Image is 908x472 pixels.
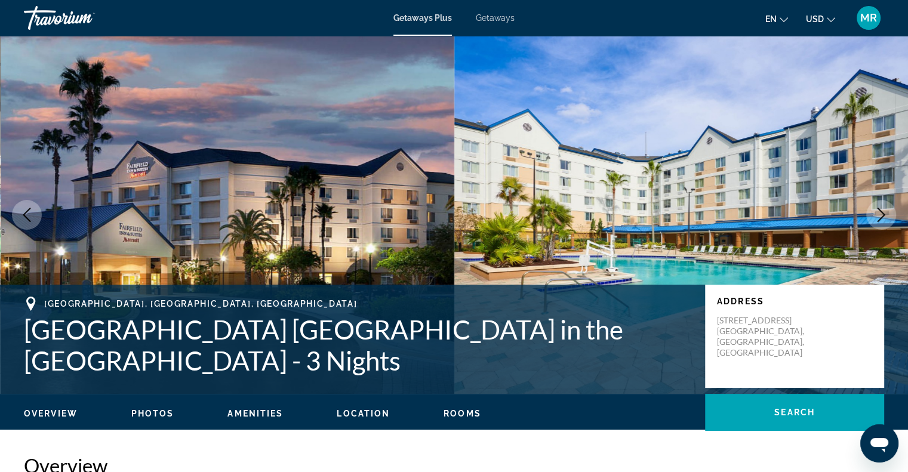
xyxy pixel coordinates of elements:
[717,315,812,358] p: [STREET_ADDRESS] [GEOGRAPHIC_DATA], [GEOGRAPHIC_DATA], [GEOGRAPHIC_DATA]
[24,2,143,33] a: Travorium
[765,14,777,24] span: en
[806,14,824,24] span: USD
[774,408,815,417] span: Search
[765,10,788,27] button: Change language
[476,13,515,23] a: Getaways
[44,299,357,309] span: [GEOGRAPHIC_DATA], [GEOGRAPHIC_DATA], [GEOGRAPHIC_DATA]
[131,409,174,418] span: Photos
[24,409,78,418] span: Overview
[227,409,283,418] span: Amenities
[705,394,884,431] button: Search
[806,10,835,27] button: Change currency
[337,408,390,419] button: Location
[444,408,481,419] button: Rooms
[866,200,896,230] button: Next image
[227,408,283,419] button: Amenities
[860,12,877,24] span: MR
[131,408,174,419] button: Photos
[860,424,898,462] iframe: Button to launch messaging window
[444,409,481,418] span: Rooms
[24,314,693,376] h1: [GEOGRAPHIC_DATA] [GEOGRAPHIC_DATA] in the [GEOGRAPHIC_DATA] - 3 Nights
[337,409,390,418] span: Location
[393,13,452,23] a: Getaways Plus
[12,200,42,230] button: Previous image
[853,5,884,30] button: User Menu
[24,408,78,419] button: Overview
[717,297,872,306] p: Address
